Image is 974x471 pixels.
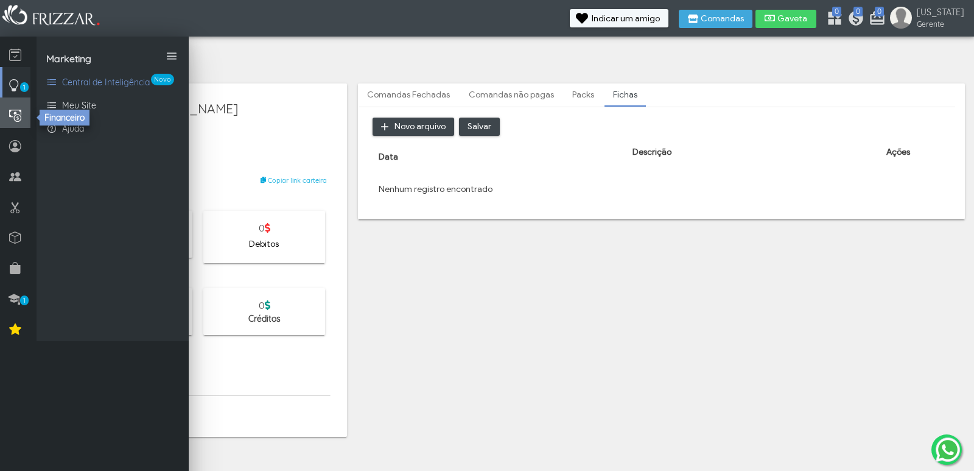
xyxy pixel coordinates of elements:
[933,435,962,464] img: whatsapp.png
[604,85,646,105] a: Fichas
[570,9,668,27] button: Indicar um amigo
[626,136,880,179] th: Descrição
[259,222,270,234] span: 0
[755,10,816,28] button: Gaveta
[886,147,910,157] span: Ações
[853,7,863,16] span: 0
[240,235,287,253] button: Debitos
[2,67,30,97] a: 1
[679,10,752,28] button: Comandas
[62,122,84,135] span: Ajuda
[259,299,270,311] span: 0
[632,147,671,157] span: Descrição
[37,117,189,140] a: Ajuda
[875,7,884,16] span: 0
[564,85,603,105] a: Packs
[20,296,29,305] span: 1
[40,110,89,126] div: Financeiro
[459,118,500,136] button: Salvar
[847,10,860,30] a: 0
[249,235,279,253] span: Debitos
[268,176,327,185] span: Copiar link carteira
[917,19,964,30] span: Gerente
[135,99,331,119] span: [PERSON_NAME]
[869,10,881,30] a: 0
[460,85,562,105] a: Comandas não pagas
[592,15,660,23] span: Indicar um amigo
[359,85,458,105] a: Comandas Fechadas
[62,99,96,112] span: Meu Site
[880,136,941,179] th: Ações
[379,152,398,162] span: Data
[701,15,744,23] span: Comandas
[373,136,626,179] th: Data
[373,179,941,199] td: Nenhum registro encontrado
[151,74,174,85] span: Novo
[65,172,331,187] h1: Carteira
[49,53,965,76] h4: Ficha cliente
[890,7,968,32] a: [US_STATE] Gerente
[46,52,91,65] span: Marketing
[248,313,281,324] span: Créditos
[777,15,808,23] span: Gaveta
[826,10,838,30] a: 0
[917,6,964,19] span: [US_STATE]
[37,94,189,117] a: Meu Site
[20,82,29,92] span: 1
[62,76,150,89] span: Central de Inteligência
[257,172,331,188] button: Copiar link carteira
[37,71,189,94] a: Central de InteligênciaNovo
[468,118,491,136] span: Salvar
[832,7,841,16] span: 0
